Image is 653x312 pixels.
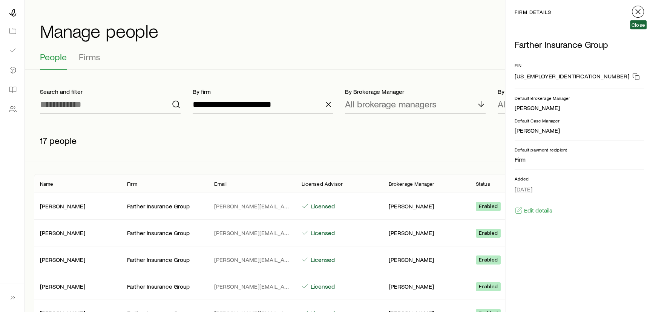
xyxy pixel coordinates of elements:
[515,72,629,83] span: [US_EMPLOYER_IDENTIFICATION_NUMBER]
[127,181,137,187] p: Firm
[479,283,498,291] span: Enabled
[214,229,289,237] p: terence.gallagher@farther.com
[127,283,190,291] div: Farther Insurance Group
[40,181,54,187] p: Name
[515,62,644,68] p: EIN
[40,202,115,210] p: Logan Cheatham
[515,176,644,182] p: Added
[476,181,490,187] p: Status
[515,206,553,214] button: Edit details
[515,95,644,101] p: Default Brokerage Manager
[515,118,644,124] p: Default Case Manager
[479,203,498,211] span: Enabled
[79,52,100,62] span: Firms
[310,202,334,210] p: Licensed
[389,181,435,187] p: Brokerage Manager
[515,127,644,134] p: [PERSON_NAME]
[479,230,498,238] span: Enabled
[389,256,464,263] p: Brandon Parry
[515,39,644,50] p: Farther Insurance Group
[214,256,289,263] p: herbert.kyles@farther.com
[214,202,289,210] p: logan.cheatham@farther.com
[214,283,289,290] p: jared.rand@farther.com
[301,181,343,187] p: Licensed Advisor
[214,181,227,187] p: Email
[40,21,644,40] h1: Manage people
[479,257,498,265] span: Enabled
[515,156,644,163] p: Firm
[498,99,569,109] p: All case managers
[127,229,190,237] div: Farther Insurance Group
[310,256,334,263] p: Licensed
[345,99,437,109] p: All brokerage managers
[310,283,334,290] p: Licensed
[40,135,47,146] span: 17
[515,185,532,193] span: [DATE]
[193,88,333,95] p: By firm
[40,229,115,237] p: Terence Gallagher
[498,88,638,95] p: By Case Manager
[515,147,644,153] p: Default payment recipient
[127,256,190,264] div: Farther Insurance Group
[389,229,464,237] p: Brandon Parry
[127,202,190,210] div: Farther Insurance Group
[40,256,115,263] p: Herbert Kyles
[49,135,77,146] span: people
[40,52,67,62] span: People
[389,283,464,290] p: Brandon Parry
[40,88,181,95] p: Search and filter
[632,22,645,28] span: Close
[515,9,551,15] p: firm details
[345,88,486,95] p: By Brokerage Manager
[40,283,115,290] p: Jared Rand
[40,52,638,70] div: People and firms tabs
[515,104,644,112] p: [PERSON_NAME]
[389,202,464,210] p: Brandon Parry
[310,229,334,237] p: Licensed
